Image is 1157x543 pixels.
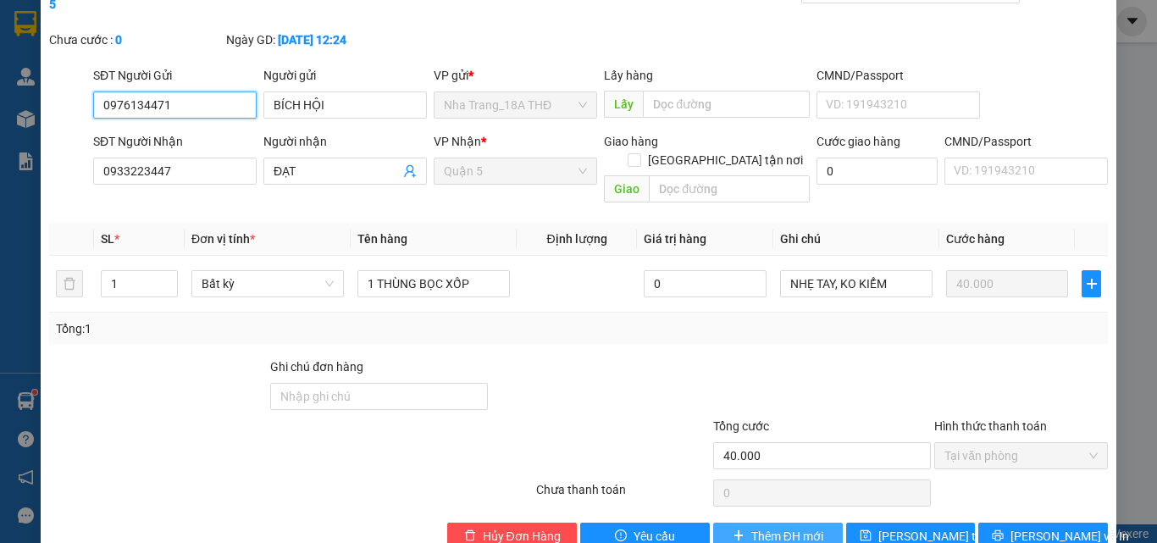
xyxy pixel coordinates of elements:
[56,270,83,297] button: delete
[263,132,427,151] div: Người nhận
[191,232,255,246] span: Đơn vị tính
[444,92,587,118] span: Nha Trang_18A THĐ
[773,223,939,256] th: Ghi chú
[93,132,257,151] div: SĐT Người Nhận
[464,529,476,543] span: delete
[944,132,1108,151] div: CMND/Passport
[733,529,745,543] span: plus
[615,529,627,543] span: exclamation-circle
[946,232,1005,246] span: Cước hàng
[817,158,938,185] input: Cước giao hàng
[644,232,706,246] span: Giá trị hàng
[270,383,488,410] input: Ghi chú đơn hàng
[860,529,872,543] span: save
[49,30,223,49] div: Chưa cước :
[817,66,980,85] div: CMND/Passport
[641,151,810,169] span: [GEOGRAPHIC_DATA] tận nơi
[226,30,400,49] div: Ngày GD:
[434,66,597,85] div: VP gửi
[357,270,510,297] input: VD: Bàn, Ghế
[93,66,257,85] div: SĐT Người Gửi
[1082,270,1101,297] button: plus
[357,232,407,246] span: Tên hàng
[21,109,93,219] b: Phương Nam Express
[643,91,810,118] input: Dọc đường
[115,33,122,47] b: 0
[263,66,427,85] div: Người gửi
[142,80,233,102] li: (c) 2017
[604,175,649,202] span: Giao
[101,232,114,246] span: SL
[604,91,643,118] span: Lấy
[56,319,448,338] div: Tổng: 1
[270,360,363,374] label: Ghi chú đơn hàng
[434,135,481,148] span: VP Nhận
[403,164,417,178] span: user-add
[946,270,1068,297] input: 0
[546,232,606,246] span: Định lượng
[444,158,587,184] span: Quận 5
[104,25,168,104] b: Gửi khách hàng
[604,69,653,82] span: Lấy hàng
[992,529,1004,543] span: printer
[604,135,658,148] span: Giao hàng
[142,64,233,78] b: [DOMAIN_NAME]
[649,175,810,202] input: Dọc đường
[944,443,1098,468] span: Tại văn phòng
[278,33,346,47] b: [DATE] 12:24
[713,419,769,433] span: Tổng cước
[780,270,933,297] input: Ghi Chú
[817,135,900,148] label: Cước giao hàng
[184,21,224,62] img: logo.jpg
[934,419,1047,433] label: Hình thức thanh toán
[202,271,334,296] span: Bất kỳ
[534,480,711,510] div: Chưa thanh toán
[1082,277,1100,291] span: plus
